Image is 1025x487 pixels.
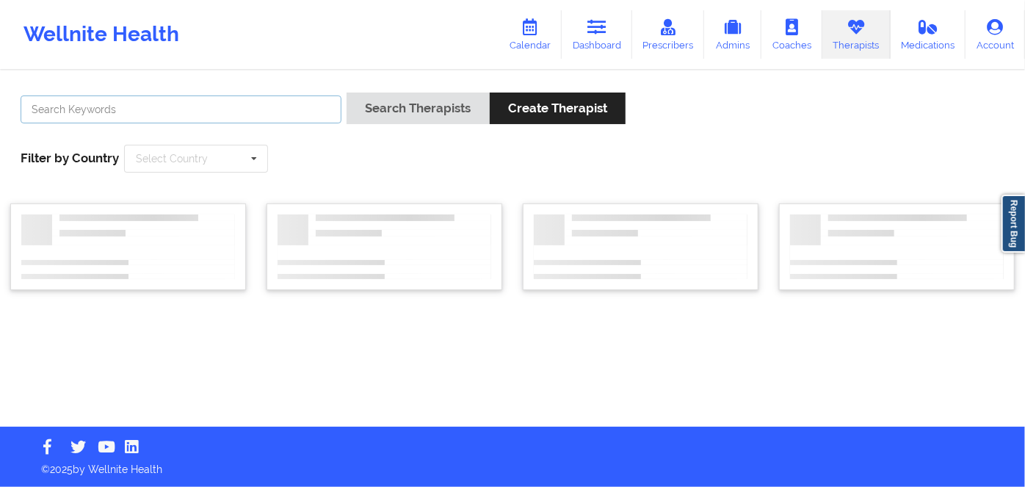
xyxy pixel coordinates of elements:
[822,10,891,59] a: Therapists
[891,10,966,59] a: Medications
[1002,195,1025,253] a: Report Bug
[490,93,626,124] button: Create Therapist
[499,10,562,59] a: Calendar
[21,95,341,123] input: Search Keywords
[347,93,489,124] button: Search Therapists
[21,151,119,165] span: Filter by Country
[632,10,705,59] a: Prescribers
[562,10,632,59] a: Dashboard
[704,10,761,59] a: Admins
[966,10,1025,59] a: Account
[761,10,822,59] a: Coaches
[31,452,994,477] p: © 2025 by Wellnite Health
[136,154,208,164] div: Select Country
